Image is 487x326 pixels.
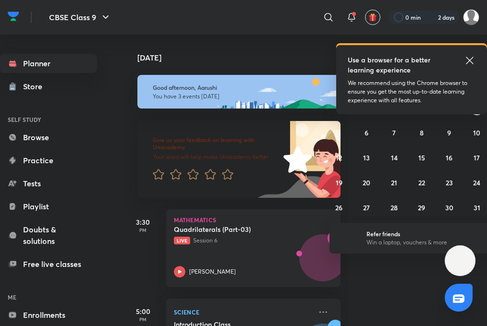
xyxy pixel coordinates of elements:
abbr: October 28, 2025 [390,203,398,212]
h6: Give us your feedback on learning with Unacademy [153,136,284,151]
button: October 24, 2025 [469,175,485,190]
button: October 28, 2025 [387,200,402,215]
abbr: October 8, 2025 [420,128,424,137]
img: Aarushi [463,9,479,25]
h5: Quadrilaterals (Part-03) [174,225,293,234]
button: October 17, 2025 [469,150,485,165]
abbr: October 6, 2025 [365,128,368,137]
h4: [DATE] [137,54,351,61]
button: October 22, 2025 [414,175,429,190]
div: Store [23,81,48,92]
p: Session 6 [174,236,312,245]
abbr: October 31, 2025 [474,203,480,212]
img: afternoon [137,75,341,109]
abbr: October 23, 2025 [446,178,453,187]
img: avatar [368,13,377,22]
button: October 31, 2025 [469,200,485,215]
abbr: October 10, 2025 [473,128,480,137]
button: October 19, 2025 [331,175,347,190]
abbr: October 27, 2025 [363,203,370,212]
img: Company Logo [8,9,19,24]
abbr: October 7, 2025 [392,128,396,137]
abbr: October 24, 2025 [473,178,480,187]
button: October 15, 2025 [414,150,429,165]
h6: Refer friends [366,229,485,238]
a: Company Logo [8,9,19,26]
p: Mathematics [174,217,333,223]
button: October 13, 2025 [359,150,374,165]
p: We recommend using the Chrome browser to ensure you get the most up-to-date learning experience w... [348,79,475,105]
button: October 23, 2025 [441,175,457,190]
img: streak [426,12,436,22]
img: feedback_image [251,121,341,198]
abbr: October 30, 2025 [445,203,453,212]
button: October 12, 2025 [331,150,347,165]
p: Your word will help make Unacademy better [153,153,284,161]
h5: 3:30 [124,217,162,227]
abbr: October 9, 2025 [447,128,451,137]
abbr: October 15, 2025 [418,153,425,162]
abbr: October 14, 2025 [391,153,398,162]
button: October 21, 2025 [387,175,402,190]
img: ttu [454,255,466,266]
button: October 8, 2025 [414,125,429,140]
abbr: October 5, 2025 [337,128,341,137]
abbr: October 20, 2025 [363,178,370,187]
abbr: October 29, 2025 [418,203,425,212]
button: October 30, 2025 [441,200,457,215]
button: October 6, 2025 [359,125,374,140]
button: October 27, 2025 [359,200,374,215]
abbr: October 12, 2025 [336,153,342,162]
abbr: October 19, 2025 [336,178,342,187]
button: October 7, 2025 [387,125,402,140]
h5: Use a browser for a better learning experience [348,55,443,75]
abbr: October 13, 2025 [363,153,370,162]
p: PM [124,227,162,233]
p: You have 3 events [DATE] [153,93,326,100]
abbr: October 26, 2025 [335,203,342,212]
h5: 5:00 [124,306,162,316]
abbr: October 22, 2025 [418,178,425,187]
button: CBSE Class 9 [43,8,117,27]
button: October 16, 2025 [441,150,457,165]
abbr: October 21, 2025 [391,178,397,187]
button: October 20, 2025 [359,175,374,190]
img: referral [337,229,356,248]
p: [PERSON_NAME] [189,267,236,276]
p: Science [174,306,312,318]
button: October 29, 2025 [414,200,429,215]
button: October 10, 2025 [469,125,485,140]
button: October 14, 2025 [387,150,402,165]
abbr: October 17, 2025 [474,153,480,162]
abbr: October 16, 2025 [446,153,452,162]
button: October 26, 2025 [331,200,347,215]
img: Avatar [300,240,346,286]
button: October 5, 2025 [331,125,347,140]
span: Live [174,237,190,244]
p: Win a laptop, vouchers & more [366,238,485,247]
button: October 9, 2025 [441,125,457,140]
button: avatar [365,10,380,25]
h6: Good afternoon, Aarushi [153,84,326,91]
p: PM [124,316,162,322]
